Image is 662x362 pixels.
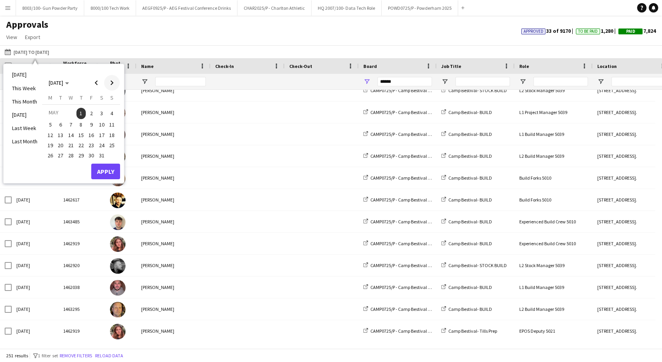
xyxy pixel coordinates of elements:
span: 5 [46,120,55,129]
span: 7 [66,120,76,129]
a: Camp Bestival- BUILD [441,241,492,246]
span: 21 [66,141,76,150]
span: [DATE] [49,79,63,86]
button: 28-05-2025 [66,150,76,160]
span: 3 [97,108,106,119]
button: 21-05-2025 [66,140,76,150]
div: Experienced Build Crew 5010 [515,233,593,254]
div: 1463485 [58,211,105,232]
span: 23 [87,141,96,150]
button: Next month [104,75,120,91]
button: 20-05-2025 [55,140,65,150]
a: Camp Bestival- BUILD [441,306,492,312]
span: Date [16,63,27,69]
input: Board Filter Input [377,77,432,86]
span: Workforce ID [63,60,91,72]
a: Camp Bestival- STOCK BUILD [441,262,507,268]
span: 24 [97,141,106,150]
span: Camp Bestival- BUILD [448,241,492,246]
a: CAMP0725/P - Camp Bestival Dorset 2025 [363,306,451,312]
td: MAY [45,107,76,119]
a: CAMP0725/P - Camp Bestival Dorset 2025 [363,131,451,137]
div: [PERSON_NAME] [136,211,211,232]
span: CAMP0725/P - Camp Bestival Dorset 2025 [370,262,451,268]
button: Apply [91,164,120,179]
a: Camp Bestival- STOCK BUILD [441,87,507,93]
button: 06-05-2025 [55,119,65,130]
button: 16-05-2025 [86,130,96,140]
span: M [48,94,52,101]
span: 12 [46,130,55,140]
img: Jack Colbourn [110,214,126,230]
li: Last Month [7,135,42,148]
span: CAMP0725/P - Camp Bestival Dorset 2025 [370,175,451,181]
div: 1462038 [58,276,105,298]
span: Paid [626,29,635,34]
li: This Week [7,82,42,95]
div: L1 Build Manager 5039 [515,276,593,298]
span: CAMP0725/P - Camp Bestival Dorset 2025 [370,328,451,334]
div: [PERSON_NAME] [136,189,211,210]
a: Camp Bestival- BUILD [441,175,492,181]
button: CHAR2025/P - Charlton Athletic [237,0,312,16]
span: 9 [87,120,96,129]
span: 19 [46,141,55,150]
span: 14 [66,130,76,140]
div: [DATE] [12,233,58,254]
button: 01-05-2025 [76,107,86,119]
span: 17 [97,130,106,140]
div: [PERSON_NAME] [136,167,211,189]
button: Open Filter Menu [363,78,370,85]
div: [PERSON_NAME] [136,320,211,342]
span: CAMP0725/P - Camp Bestival Dorset 2025 [370,153,451,159]
button: 19-05-2025 [45,140,55,150]
span: 8 [76,120,86,129]
span: 29 [76,151,86,160]
a: CAMP0725/P - Camp Bestival Dorset 2025 [363,197,451,203]
button: 30-05-2025 [86,150,96,160]
button: 12-05-2025 [45,130,55,140]
span: Location [597,63,617,69]
span: F [90,94,93,101]
a: CAMP0725/P - Camp Bestival Dorset 2025 [363,241,451,246]
a: Camp Bestival- BUILD [441,219,492,225]
button: 29-05-2025 [76,150,86,160]
button: 02-05-2025 [86,107,96,119]
div: [DATE] [12,276,58,298]
span: Camp Bestival- STOCK BUILD [448,262,507,268]
a: Export [22,32,43,42]
span: 31 [97,151,106,160]
div: Build Forks 5010 [515,189,593,210]
span: Camp Bestival- BUILD [448,306,492,312]
span: Camp Bestival- BUILD [448,284,492,290]
button: 04-05-2025 [107,107,117,119]
span: 1,280 [576,27,618,34]
button: POWD0725/P - Powderham 2025 [382,0,458,16]
input: Role Filter Input [533,77,588,86]
button: Open Filter Menu [141,78,148,85]
span: 26 [46,151,55,160]
button: AEGF0925/P - AEG Festival Conference Drinks [136,0,237,16]
span: 27 [56,151,65,160]
button: 31-05-2025 [96,150,106,160]
span: CAMP0725/P - Camp Bestival Dorset 2025 [370,284,451,290]
button: HQ 2007/100- Data Tech Role [312,0,382,16]
input: Name Filter Input [155,77,206,86]
div: 1462920 [58,255,105,276]
span: 18 [107,130,117,140]
a: Camp Bestival- Tills Prep [441,328,497,334]
span: 20 [56,141,65,150]
div: [DATE] [12,189,58,210]
span: 1 filter set [38,353,58,358]
button: 14-05-2025 [66,130,76,140]
span: 25 [107,141,117,150]
span: Camp Bestival- STOCK BUILD [448,87,507,93]
a: CAMP0725/P - Camp Bestival Dorset 2025 [363,219,451,225]
button: 08-05-2025 [76,119,86,130]
span: 28 [66,151,76,160]
span: Export [25,34,40,41]
div: [PERSON_NAME] [136,102,211,123]
button: 27-05-2025 [55,150,65,160]
span: Camp Bestival- BUILD [448,197,492,203]
div: Build Forks 5010 [515,167,593,189]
